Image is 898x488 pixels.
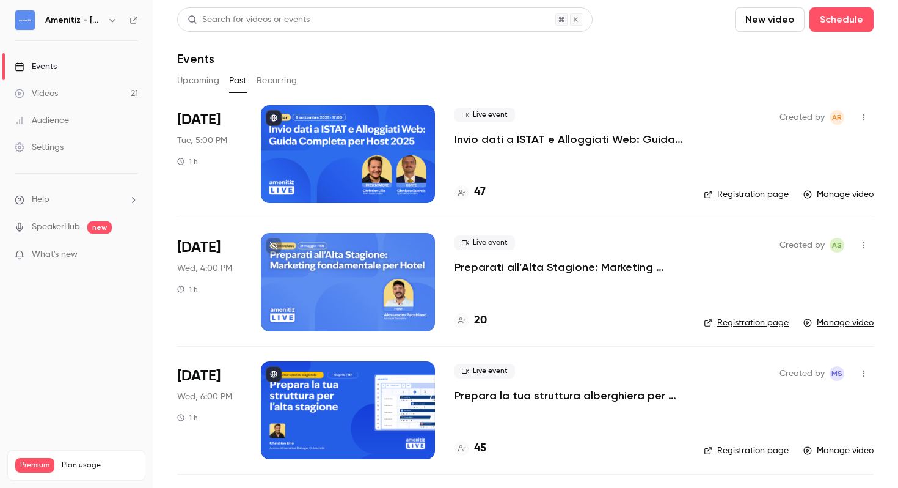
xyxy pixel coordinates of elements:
[832,238,842,253] span: AS
[779,238,825,253] span: Created by
[15,87,58,100] div: Videos
[779,366,825,381] span: Created by
[15,193,138,206] li: help-dropdown-opener
[177,391,232,403] span: Wed, 6:00 PM
[87,221,112,234] span: new
[809,7,874,32] button: Schedule
[704,445,789,457] a: Registration page
[177,366,221,386] span: [DATE]
[177,361,241,459] div: Apr 16 Wed, 6:00 PM (Europe/Madrid)
[803,445,874,457] a: Manage video
[177,262,232,275] span: Wed, 4:00 PM
[830,238,844,253] span: Antonio Sottosanti
[177,110,221,130] span: [DATE]
[177,157,198,166] div: 1 h
[32,248,78,261] span: What's new
[454,364,515,379] span: Live event
[454,440,486,457] a: 45
[45,14,103,26] h6: Amenitiz - [GEOGRAPHIC_DATA] 🇮🇹
[454,312,487,329] a: 20
[177,413,198,423] div: 1 h
[257,71,298,91] button: Recurring
[704,317,789,329] a: Registration page
[229,71,247,91] button: Past
[188,13,310,26] div: Search for videos or events
[454,235,515,250] span: Live event
[704,188,789,201] a: Registration page
[177,105,241,203] div: Sep 9 Tue, 5:00 PM (Europe/Madrid)
[779,110,825,125] span: Created by
[474,184,486,201] h4: 47
[177,51,214,66] h1: Events
[830,366,844,381] span: Maria Serra
[474,440,486,457] h4: 45
[454,388,684,403] a: Prepara la tua struttura alberghiera per l’alta stagione
[15,114,69,127] div: Audience
[454,260,684,275] a: Preparati all’Alta Stagione: Marketing fondamentale per Hotel
[177,71,219,91] button: Upcoming
[831,366,842,381] span: MS
[803,188,874,201] a: Manage video
[830,110,844,125] span: Alessia Riolo
[832,110,842,125] span: AR
[15,458,54,473] span: Premium
[177,233,241,331] div: May 21 Wed, 4:00 PM (Europe/Madrid)
[474,312,487,329] h4: 20
[15,61,57,73] div: Events
[15,141,64,153] div: Settings
[803,317,874,329] a: Manage video
[62,460,137,470] span: Plan usage
[177,135,227,147] span: Tue, 5:00 PM
[32,221,80,234] a: SpeakerHub
[32,193,49,206] span: Help
[454,184,486,201] a: 47
[177,238,221,257] span: [DATE]
[15,10,35,30] img: Amenitiz - Italia 🇮🇹
[735,7,805,32] button: New video
[454,132,684,147] a: Invio dati a ISTAT e Alloggiati Web: Guida completa per host 2025
[454,108,515,122] span: Live event
[177,284,198,294] div: 1 h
